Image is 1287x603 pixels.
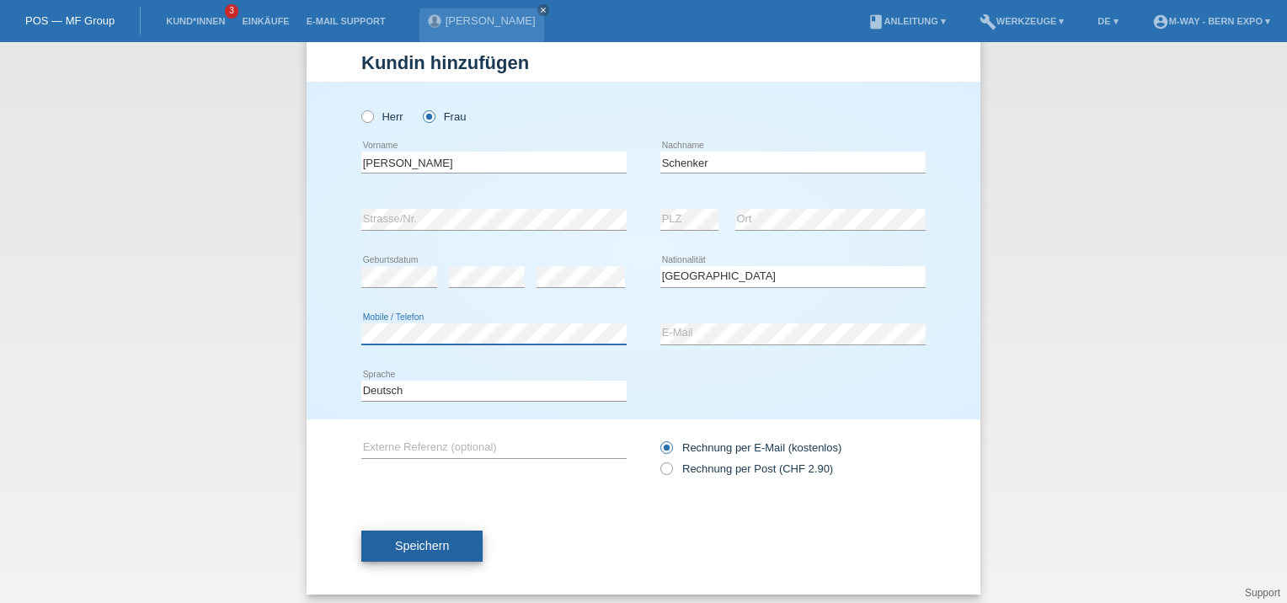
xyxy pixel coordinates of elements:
input: Rechnung per E-Mail (kostenlos) [660,441,671,462]
i: close [539,6,547,14]
input: Frau [423,110,434,121]
label: Rechnung per Post (CHF 2.90) [660,462,833,475]
i: account_circle [1152,13,1169,30]
a: buildWerkzeuge ▾ [971,16,1073,26]
a: Kund*innen [158,16,233,26]
label: Frau [423,110,466,123]
a: bookAnleitung ▾ [859,16,954,26]
a: Support [1245,587,1280,599]
input: Rechnung per Post (CHF 2.90) [660,462,671,483]
span: Speichern [395,539,449,552]
i: build [980,13,996,30]
i: book [868,13,884,30]
input: Herr [361,110,372,121]
h1: Kundin hinzufügen [361,52,926,73]
a: Einkäufe [233,16,297,26]
a: [PERSON_NAME] [446,14,536,27]
a: POS — MF Group [25,14,115,27]
a: account_circlem-way - Bern Expo ▾ [1144,16,1279,26]
label: Rechnung per E-Mail (kostenlos) [660,441,841,454]
span: 3 [225,4,238,19]
a: E-Mail Support [298,16,394,26]
button: Speichern [361,531,483,563]
label: Herr [361,110,403,123]
a: DE ▾ [1089,16,1126,26]
a: close [537,4,549,16]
